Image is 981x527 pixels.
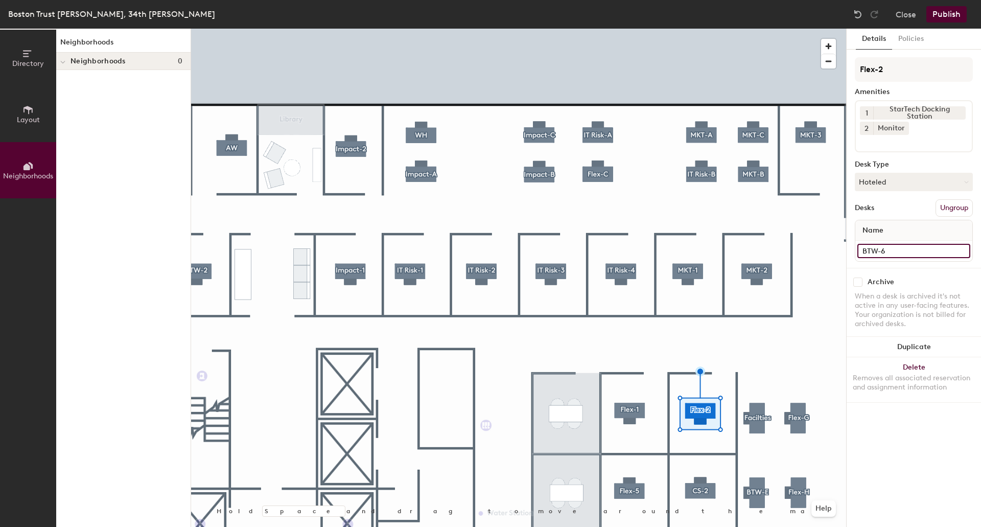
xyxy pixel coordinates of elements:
[860,122,873,135] button: 2
[869,9,879,19] img: Redo
[853,374,975,392] div: Removes all associated reservation and assignment information
[853,9,863,19] img: Undo
[873,106,966,120] div: StarTech Docking Station
[56,37,191,53] h1: Neighborhoods
[71,57,126,65] span: Neighborhoods
[855,88,973,96] div: Amenities
[926,6,967,22] button: Publish
[896,6,916,22] button: Close
[17,116,40,124] span: Layout
[178,57,182,65] span: 0
[12,59,44,68] span: Directory
[855,173,973,191] button: Hoteled
[866,108,868,119] span: 1
[856,29,892,50] button: Details
[3,172,53,180] span: Neighborhoods
[847,357,981,402] button: DeleteRemoves all associated reservation and assignment information
[936,199,973,217] button: Ungroup
[855,204,874,212] div: Desks
[873,122,909,135] div: Monitor
[855,292,973,329] div: When a desk is archived it's not active in any user-facing features. Your organization is not bil...
[855,161,973,169] div: Desk Type
[8,8,215,20] div: Boston Trust [PERSON_NAME], 34th [PERSON_NAME]
[857,244,970,258] input: Unnamed desk
[892,29,930,50] button: Policies
[865,123,869,134] span: 2
[811,500,836,517] button: Help
[860,106,873,120] button: 1
[857,221,889,240] span: Name
[868,278,894,286] div: Archive
[847,337,981,357] button: Duplicate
